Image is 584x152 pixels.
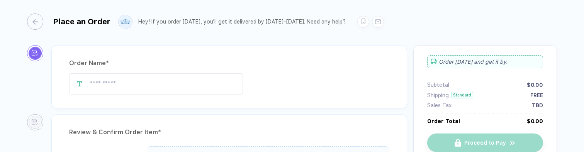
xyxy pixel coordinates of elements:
[532,102,543,108] div: TBD
[530,92,543,98] div: FREE
[527,82,543,88] div: $0.00
[427,92,449,98] div: Shipping
[53,17,110,26] div: Place an Order
[427,118,460,124] div: Order Total
[527,118,543,124] div: $0.00
[119,15,132,29] img: user profile
[69,57,389,69] div: Order Name
[427,102,452,108] div: Sales Tax
[427,55,543,68] div: Order [DATE] and get it by .
[69,126,389,138] div: Review & Confirm Order Item
[451,92,473,98] div: Standard
[138,19,346,25] div: Hey! If you order [DATE], you'll get it delivered by [DATE]–[DATE]. Need any help?
[427,82,449,88] div: Subtotal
